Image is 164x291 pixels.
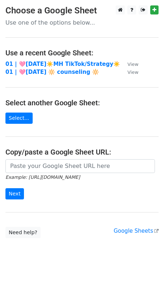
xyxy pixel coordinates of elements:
[120,69,138,75] a: View
[5,19,159,26] p: Use one of the options below...
[120,61,138,67] a: View
[127,69,138,75] small: View
[5,159,155,173] input: Paste your Google Sheet URL here
[5,69,99,75] a: 01 | 🩷[DATE] 🔆 counseling 🔆
[5,5,159,16] h3: Choose a Google Sheet
[5,98,159,107] h4: Select another Google Sheet:
[5,61,120,67] a: 01 | 🩷[DATE]☀️MH TikTok/Strategy☀️
[5,48,159,57] h4: Use a recent Google Sheet:
[5,227,41,238] a: Need help?
[127,62,138,67] small: View
[5,148,159,156] h4: Copy/paste a Google Sheet URL:
[114,228,159,234] a: Google Sheets
[5,174,80,180] small: Example: [URL][DOMAIN_NAME]
[5,188,24,199] input: Next
[5,113,33,124] a: Select...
